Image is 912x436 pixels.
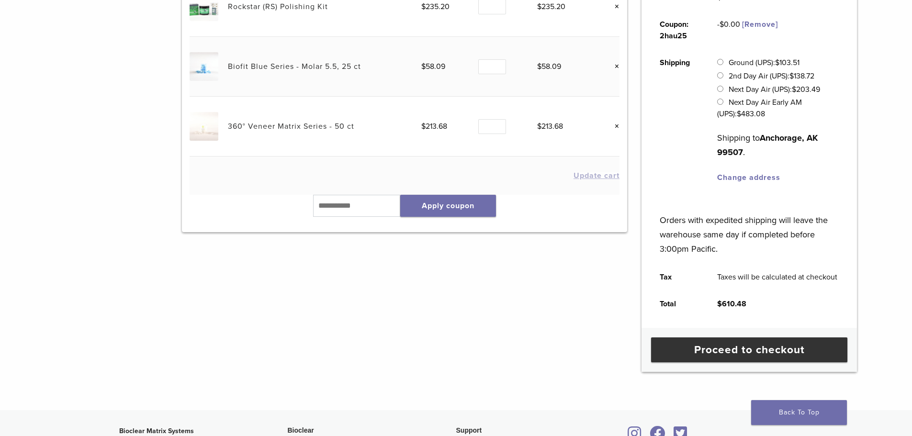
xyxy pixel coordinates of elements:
a: Proceed to checkout [651,337,847,362]
bdi: 610.48 [717,299,746,309]
bdi: 235.20 [421,2,450,11]
bdi: 58.09 [537,62,561,71]
label: Next Day Air (UPS): [729,85,820,94]
span: Support [456,426,482,434]
th: Coupon: 2hau25 [649,11,706,49]
a: Change address [717,173,780,182]
button: Apply coupon [400,195,496,217]
span: $ [421,122,426,131]
bdi: 138.72 [789,71,814,81]
p: Shipping to . [717,131,839,159]
td: Taxes will be calculated at checkout [706,264,848,291]
a: Remove this item [607,60,619,73]
button: Update cart [574,172,619,179]
span: $ [717,299,722,309]
label: Next Day Air Early AM (UPS): [717,98,802,119]
span: $ [537,122,541,131]
label: 2nd Day Air (UPS): [729,71,814,81]
span: $ [537,2,541,11]
span: 0.00 [720,20,740,29]
bdi: 483.08 [737,109,765,119]
p: Orders with expedited shipping will leave the warehouse same day if completed before 3:00pm Pacific. [660,199,839,256]
th: Shipping [649,49,706,190]
span: $ [792,85,796,94]
th: Tax [649,264,706,291]
a: Rockstar (RS) Polishing Kit [228,2,328,11]
img: 360° Veneer Matrix Series - 50 ct [190,112,218,140]
td: - [706,11,788,49]
a: Remove 2hau25 coupon [742,20,778,29]
bdi: 103.51 [775,58,799,67]
span: $ [421,2,426,11]
bdi: 235.20 [537,2,565,11]
span: $ [789,71,794,81]
bdi: 213.68 [421,122,447,131]
bdi: 213.68 [537,122,563,131]
th: Total [649,291,706,317]
strong: Anchorage, AK 99507 [717,133,818,157]
bdi: 203.49 [792,85,820,94]
strong: Bioclear Matrix Systems [119,427,194,435]
span: $ [737,109,741,119]
a: Remove this item [607,120,619,133]
span: $ [720,20,724,29]
a: Remove this item [607,0,619,13]
img: Biofit Blue Series - Molar 5.5, 25 ct [190,52,218,80]
span: $ [537,62,541,71]
span: $ [421,62,426,71]
a: Back To Top [751,400,847,425]
bdi: 58.09 [421,62,445,71]
span: $ [775,58,779,67]
a: 360° Veneer Matrix Series - 50 ct [228,122,354,131]
span: Bioclear [288,426,314,434]
a: Biofit Blue Series - Molar 5.5, 25 ct [228,62,361,71]
label: Ground (UPS): [729,58,799,67]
